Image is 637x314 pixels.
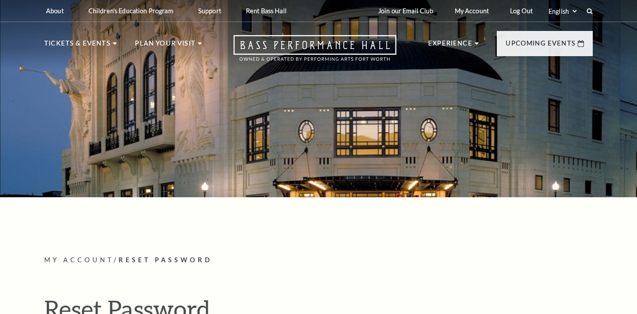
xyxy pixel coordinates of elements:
[44,256,114,264] span: My Account
[44,255,593,266] p: /
[198,7,221,15] p: Support
[46,7,64,15] p: About
[88,7,173,15] p: Children's Education Program
[428,38,472,54] p: Experience
[44,38,111,54] p: Tickets & Events
[135,38,196,54] p: Plan Your Visit
[547,7,578,15] select: Select:
[246,7,287,15] p: Rent Bass Hall
[119,256,212,264] span: Reset Password
[506,38,576,54] p: Upcoming Events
